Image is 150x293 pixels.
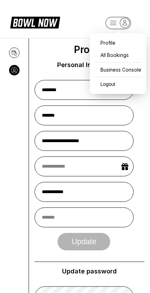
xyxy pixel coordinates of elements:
[57,61,122,69] div: Personal Information
[93,64,143,76] a: Business Console
[35,268,144,275] div: Update password
[74,44,105,56] span: Profile
[93,78,117,90] button: Logout
[93,37,143,49] a: Profile
[93,49,143,61] a: All Bookings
